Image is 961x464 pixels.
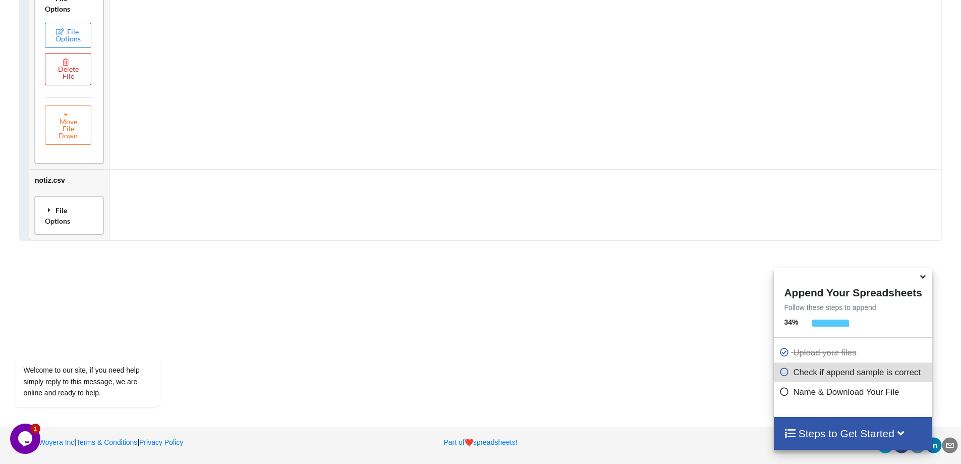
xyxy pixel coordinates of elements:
[76,438,137,446] a: Terms & Conditions
[10,424,42,454] iframe: chat widget
[11,437,315,447] p: | |
[443,438,517,446] a: Part ofheartspreadsheets!
[877,437,893,453] div: twitter
[784,427,922,440] h4: Steps to Get Started
[10,265,192,419] iframe: chat widget
[45,106,91,145] button: Move File Down
[774,284,932,299] h4: Append Your Spreadsheets
[926,437,942,453] div: linkedin
[779,366,929,379] p: Check if append sample is correct
[784,318,798,326] b: 34 %
[910,437,926,453] div: reddit
[774,302,932,313] p: Follow these steps to append
[893,437,910,453] div: facebook
[29,169,109,240] td: notiz.csv
[11,438,75,446] a: 2025Woyera Inc
[45,53,91,85] button: Delete File
[139,438,183,446] a: Privacy Policy
[779,346,929,359] p: Upload your files
[38,199,100,231] div: File Options
[45,23,91,48] button: File Options
[779,386,929,398] p: Name & Download Your File
[465,438,473,446] span: heart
